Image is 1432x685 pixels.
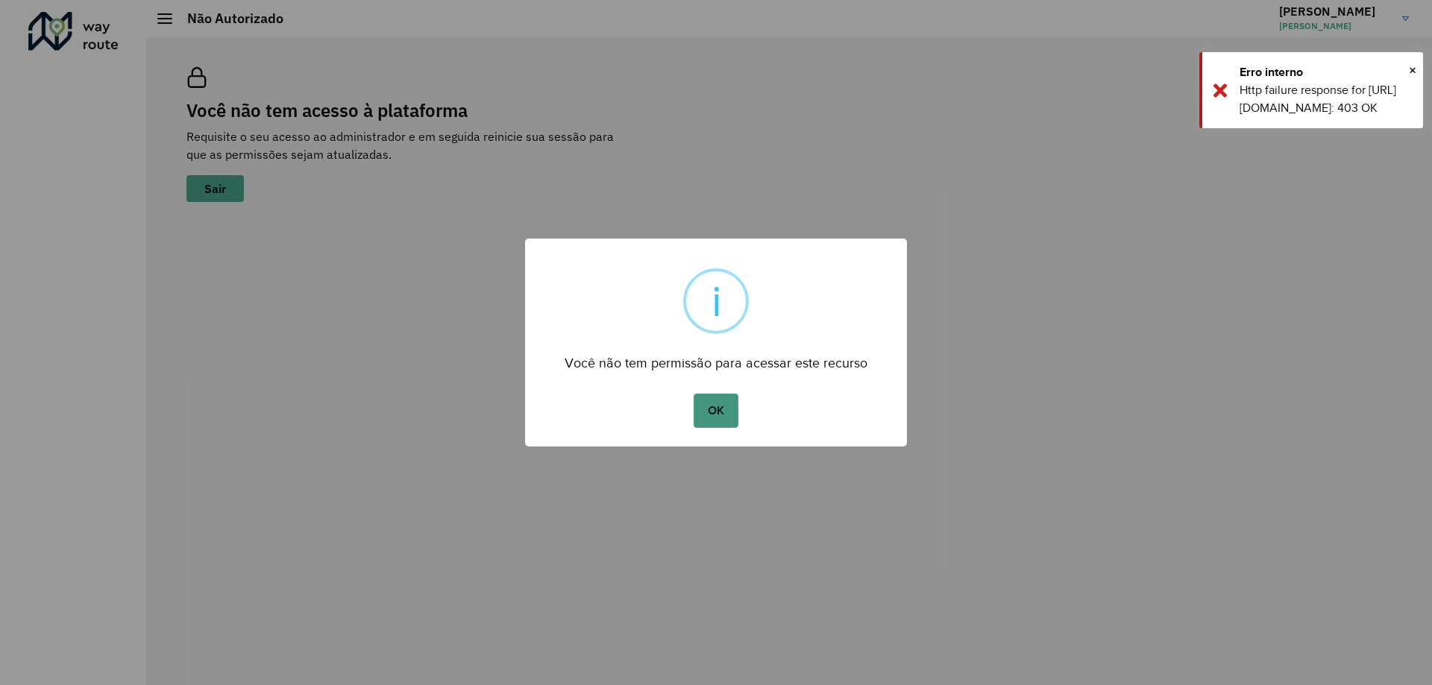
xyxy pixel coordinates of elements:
button: Close [1409,59,1416,81]
button: OK [694,394,738,428]
div: i [712,271,721,331]
div: Erro interno [1240,63,1412,81]
div: Você não tem permissão para acessar este recurso [525,341,907,375]
span: × [1409,59,1416,81]
div: Http failure response for [URL][DOMAIN_NAME]: 403 OK [1240,81,1412,117]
